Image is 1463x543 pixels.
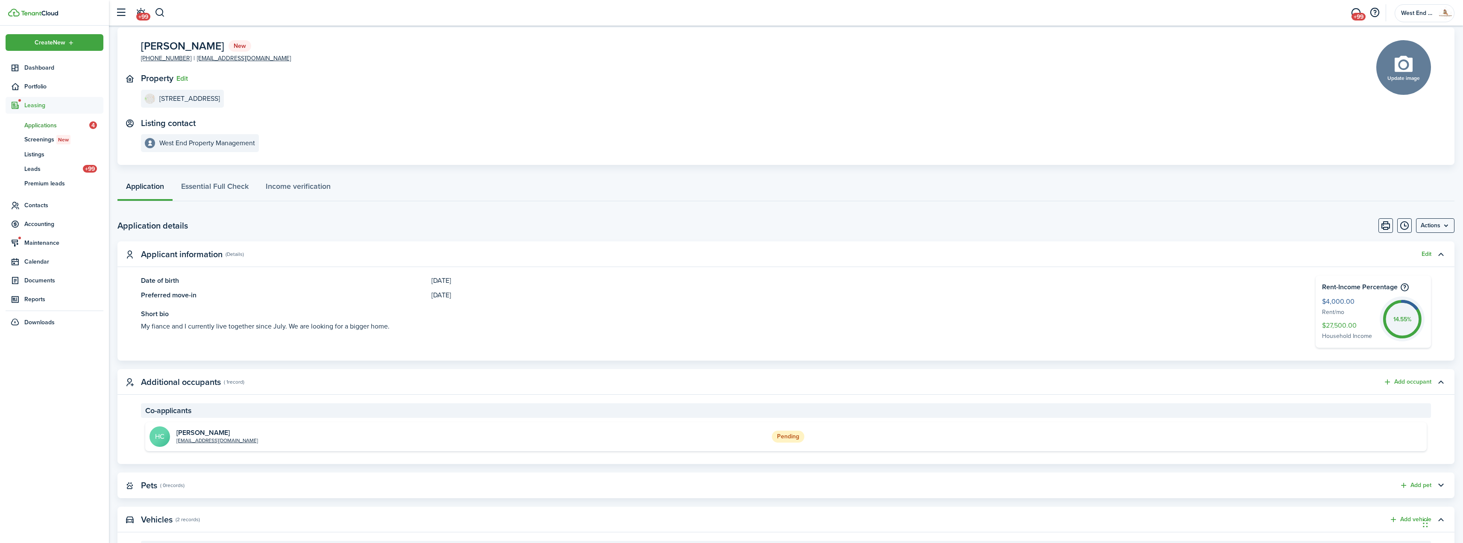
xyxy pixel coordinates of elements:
span: Rent/mo [1322,308,1375,317]
span: [PERSON_NAME] [141,41,224,51]
panel-main-title: Applicant information [141,249,223,259]
a: Messaging [1348,2,1364,24]
panel-main-title: Pets [141,481,157,490]
button: Open menu [1416,218,1454,233]
div: Drag [1423,511,1428,536]
button: Open menu [6,34,103,51]
a: [PHONE_NUMBER] [141,54,191,63]
avatar-text: HC [150,426,170,447]
a: Premium leads [6,176,103,191]
panel-main-subtitle: ( 1 record ) [224,378,244,386]
span: Leasing [24,101,103,110]
span: Create New [35,40,65,46]
button: Open sidebar [113,5,129,21]
button: Update image [1376,40,1431,95]
a: [EMAIL_ADDRESS][DOMAIN_NAME] [197,54,291,63]
panel-main-subtitle: ( 0 records ) [160,481,185,489]
span: New [58,136,69,144]
a: ScreeningsNew [6,132,103,147]
button: Search [155,6,165,20]
panel-main-title: Short bio [141,309,1290,319]
h4: Rent-Income Percentage [1322,282,1425,292]
panel-main-body: Toggle accordion [117,403,1454,464]
span: Household Income [1322,332,1375,341]
e-details-info-title: West End Property Management [159,139,255,147]
a: Income verification [257,176,339,201]
status: Pending [772,431,804,443]
panel-main-subtitle: (Details) [226,250,244,258]
text-item: Listing contact [141,118,196,128]
menu-btn: Actions [1416,218,1454,233]
button: Edit [176,75,188,82]
panel-main-section-header: Co-applicants [141,403,1431,418]
span: Dashboard [24,63,103,72]
span: +99 [83,165,97,173]
a: Applications4 [6,118,103,132]
panel-main-title: Vehicles [141,515,173,525]
status: New [229,40,251,52]
span: 4 [89,121,97,129]
iframe: Chat Widget [1420,502,1463,543]
img: TenantCloud [8,9,20,17]
span: Maintenance [24,238,103,247]
panel-main-body: Toggle accordion [117,276,1454,361]
button: Timeline [1397,218,1412,233]
span: Applications [24,121,89,130]
img: TenantCloud [21,11,58,16]
text-item: Property [141,73,173,83]
button: Edit [1422,251,1431,258]
button: Add vehicle [1389,515,1431,525]
span: Portfolio [24,82,103,91]
a: [EMAIL_ADDRESS][DOMAIN_NAME] [176,437,258,444]
a: Leads+99 [6,161,103,176]
button: Toggle accordion [1434,375,1448,389]
button: Add occupant [1383,377,1431,387]
span: Documents [24,276,103,285]
span: Reports [24,295,103,304]
panel-main-subtitle: (2 records) [176,516,200,523]
span: Contacts [24,201,103,210]
span: Listings [24,150,103,159]
see-more: My fiance and I currently live together since July. We are looking for a bigger home. [141,321,1290,332]
a: Notifications [132,2,149,24]
span: $4,000.00 [1322,296,1375,308]
a: Listings [6,147,103,161]
a: Reports [6,291,103,308]
span: Leads [24,164,83,173]
e-details-info-title: [STREET_ADDRESS] [159,95,220,103]
panel-main-title: Date of birth [141,276,427,286]
a: Essential Full Check [173,176,257,201]
button: Print [1378,218,1393,233]
h2: Application details [117,219,188,232]
span: Downloads [24,318,55,327]
panel-main-title: Additional occupants [141,377,221,387]
panel-main-description: [DATE] [431,290,1290,300]
a: Dashboard [6,59,103,76]
span: $27,500.00 [1322,320,1375,332]
span: +99 [136,13,150,21]
button: Toggle accordion [1434,247,1448,261]
span: West End Property Management [1401,10,1435,16]
span: Calendar [24,257,103,266]
panel-main-title: Preferred move-in [141,290,427,300]
button: Toggle accordion [1434,478,1448,493]
span: Accounting [24,220,103,229]
span: Screenings [24,135,103,144]
h2: HARVEY CHICOT [176,429,258,437]
panel-main-description: [DATE] [431,276,1290,286]
button: Open resource center [1367,6,1382,20]
span: Premium leads [24,179,103,188]
button: Add pet [1399,481,1431,490]
span: +99 [1352,13,1366,21]
img: 11041 Little Five Loop, Glen Allen, VA 23059 [145,94,155,104]
img: West End Property Management [1439,6,1452,20]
